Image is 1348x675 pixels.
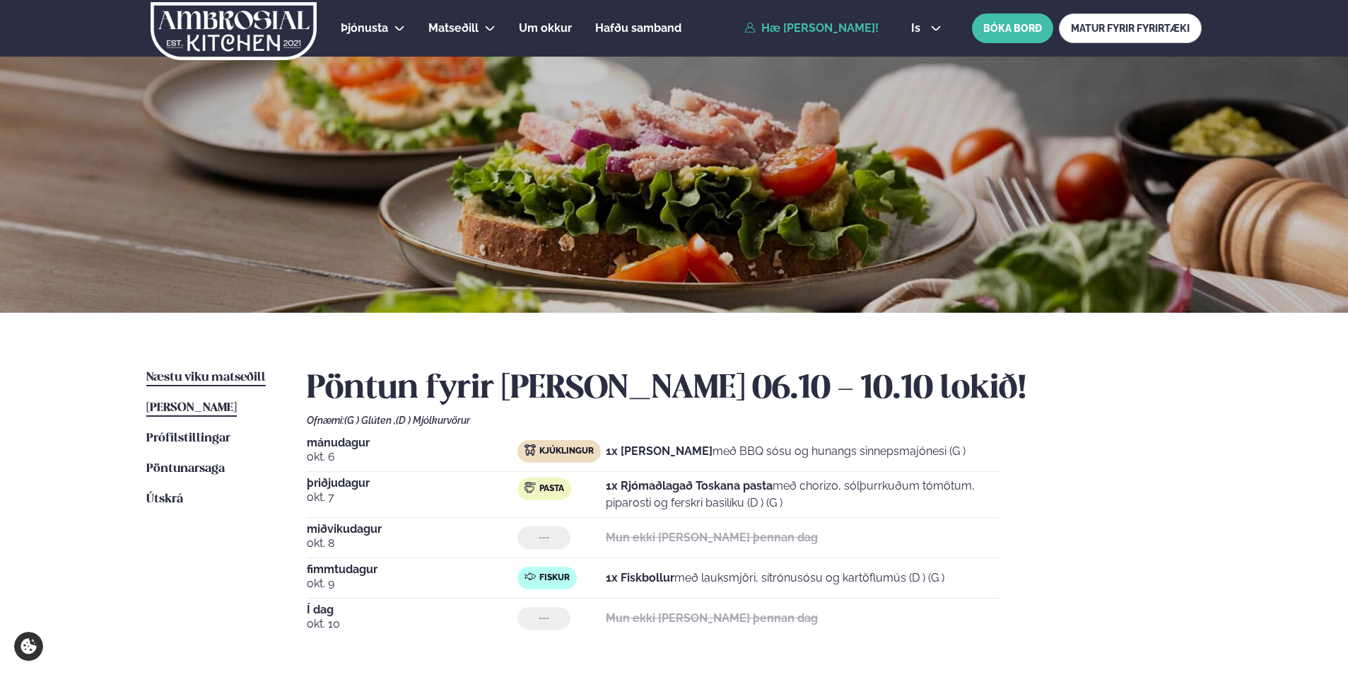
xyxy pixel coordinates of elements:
span: Útskrá [146,493,183,505]
p: með chorizo, sólþurrkuðum tómötum, piparosti og ferskri basilíku (D ) (G ) [606,478,1000,512]
span: Í dag [307,604,517,616]
span: [PERSON_NAME] [146,402,237,414]
span: miðvikudagur [307,524,517,535]
a: Hafðu samband [595,20,681,37]
a: Matseðill [428,20,479,37]
span: (D ) Mjólkurvörur [396,415,470,426]
a: Cookie settings [14,632,43,661]
span: Um okkur [519,21,572,35]
span: is [911,23,925,34]
span: Fiskur [539,572,570,584]
a: Hæ [PERSON_NAME]! [744,22,879,35]
strong: 1x Rjómaðlagað Toskana pasta [606,479,773,492]
span: þriðjudagur [307,478,517,489]
span: Pasta [539,483,564,495]
span: okt. 8 [307,535,517,552]
a: Prófílstillingar [146,430,230,447]
h2: Pöntun fyrir [PERSON_NAME] 06.10 - 10.10 lokið! [307,369,1202,409]
a: Um okkur [519,20,572,37]
span: okt. 6 [307,449,517,466]
span: Kjúklingur [539,446,594,457]
strong: Mun ekki [PERSON_NAME] þennan dag [606,611,818,625]
span: Þjónusta [341,21,388,35]
a: [PERSON_NAME] [146,400,237,417]
img: pasta.svg [524,482,536,493]
strong: Mun ekki [PERSON_NAME] þennan dag [606,531,818,544]
a: MATUR FYRIR FYRIRTÆKI [1059,13,1202,43]
a: Næstu viku matseðill [146,369,266,386]
img: logo [149,2,318,60]
p: með lauksmjöri, sítrónusósu og kartöflumús (D ) (G ) [606,570,944,587]
button: BÓKA BORÐ [972,13,1053,43]
span: (G ) Glúten , [344,415,396,426]
span: okt. 10 [307,616,517,633]
span: Pöntunarsaga [146,463,225,475]
span: okt. 9 [307,575,517,592]
img: fish.svg [524,571,536,582]
span: Hafðu samband [595,21,681,35]
span: --- [539,532,549,543]
span: mánudagur [307,437,517,449]
span: Matseðill [428,21,479,35]
span: --- [539,613,549,624]
img: chicken.svg [524,444,536,456]
button: is [900,23,953,34]
span: okt. 7 [307,489,517,506]
strong: 1x Fiskbollur [606,571,674,584]
div: Ofnæmi: [307,415,1202,426]
p: með BBQ sósu og hunangs sinnepsmajónesi (G ) [606,443,966,460]
a: Pöntunarsaga [146,461,225,478]
strong: 1x [PERSON_NAME] [606,444,713,458]
span: Næstu viku matseðill [146,371,266,383]
span: fimmtudagur [307,564,517,575]
a: Útskrá [146,491,183,508]
a: Þjónusta [341,20,388,37]
span: Prófílstillingar [146,432,230,444]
